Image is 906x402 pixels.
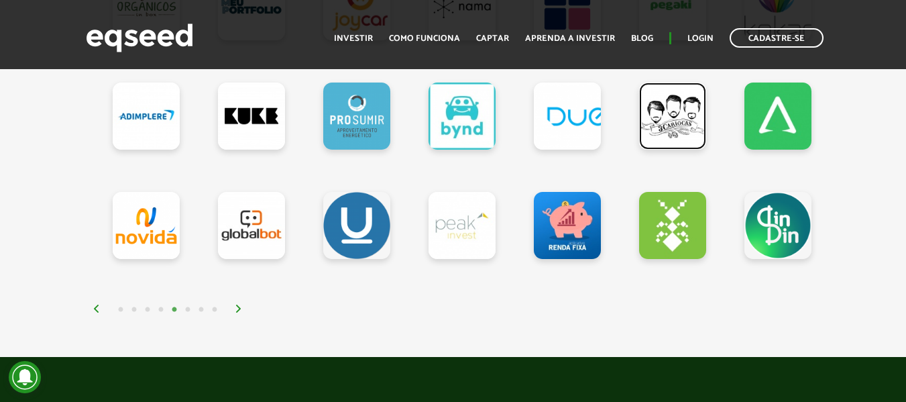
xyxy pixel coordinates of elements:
[323,83,390,150] a: PROSUMIR
[534,83,601,150] a: Due Laser
[113,83,180,150] a: Adimplere
[218,83,285,150] a: Kuke
[639,192,706,259] a: GreenAnt
[334,34,373,43] a: Investir
[429,83,496,150] a: Bynd
[429,192,496,259] a: Peak Invest
[525,34,615,43] a: Aprenda a investir
[168,303,181,317] button: 5 of 4
[208,303,221,317] button: 8 of 4
[218,192,285,259] a: Globalbot
[639,83,706,150] a: 3Cariocas
[744,192,811,259] a: DinDin
[730,28,824,48] a: Cadastre-se
[154,303,168,317] button: 4 of 4
[141,303,154,317] button: 3 of 4
[235,305,243,313] img: arrow%20right.svg
[323,192,390,259] a: Ulend
[93,305,101,313] img: arrow%20left.svg
[534,192,601,259] a: App Renda Fixa
[476,34,509,43] a: Captar
[113,192,180,259] a: Novidá
[127,303,141,317] button: 2 of 4
[687,34,714,43] a: Login
[744,83,811,150] a: Allugator
[194,303,208,317] button: 7 of 4
[114,303,127,317] button: 1 of 4
[181,303,194,317] button: 6 of 4
[389,34,460,43] a: Como funciona
[86,20,193,56] img: EqSeed
[631,34,653,43] a: Blog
